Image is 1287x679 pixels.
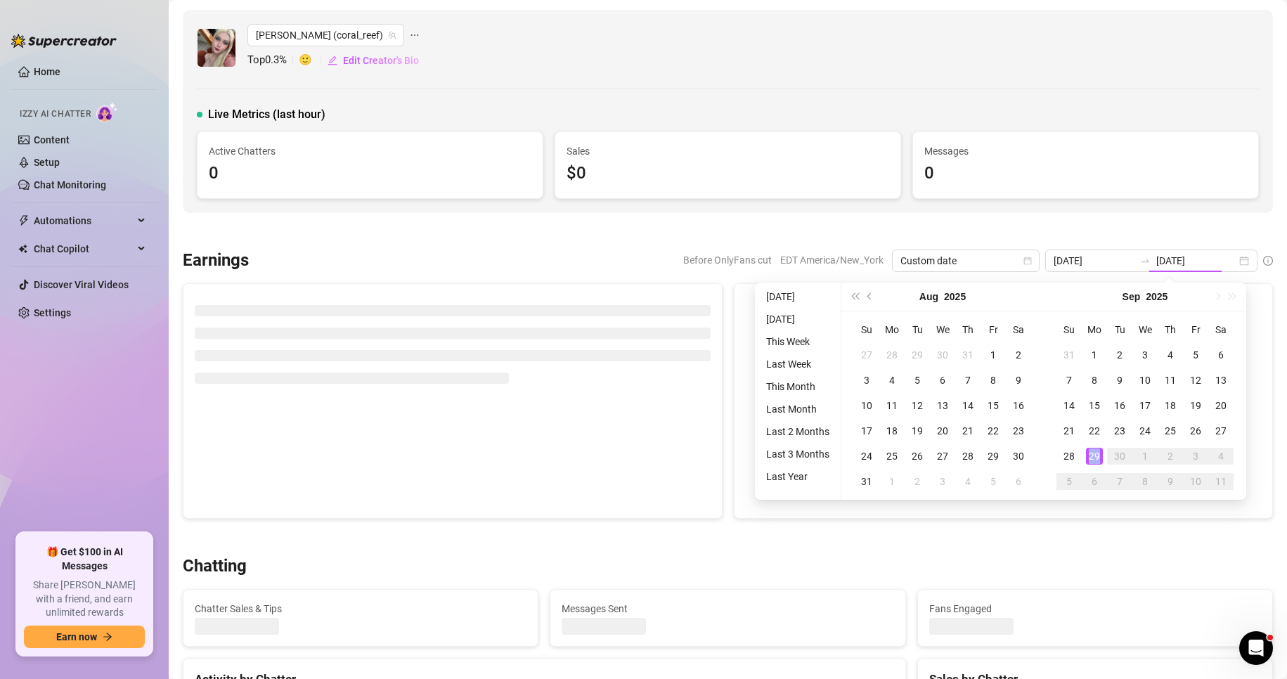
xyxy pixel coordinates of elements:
[209,143,531,159] span: Active Chatters
[247,52,299,69] span: Top 0.3 %
[208,106,325,123] span: Live Metrics (last hour)
[24,545,145,573] span: 🎁 Get $100 in AI Messages
[183,555,247,578] h3: Chatting
[900,250,1031,271] span: Custom date
[183,250,249,272] h3: Earnings
[1139,255,1151,266] span: to
[1239,631,1273,665] iframe: Intercom live chat
[18,244,27,254] img: Chat Copilot
[1156,253,1236,269] input: End date
[198,29,235,67] img: Anna
[34,66,60,77] a: Home
[1023,257,1032,265] span: calendar
[256,25,396,46] span: Anna (coral_reef)
[1054,253,1134,269] input: Start date
[34,238,134,260] span: Chat Copilot
[562,601,893,616] span: Messages Sent
[327,49,420,72] button: Edit Creator's Bio
[929,601,1261,616] span: Fans Engaged
[388,31,396,39] span: team
[11,34,117,48] img: logo-BBDzfeDw.svg
[1263,256,1273,266] span: info-circle
[34,209,134,232] span: Automations
[299,52,327,69] span: 🙂
[56,631,97,642] span: Earn now
[34,179,106,190] a: Chat Monitoring
[410,24,420,46] span: ellipsis
[328,56,337,65] span: edit
[20,108,91,121] span: Izzy AI Chatter
[34,307,71,318] a: Settings
[780,250,884,271] span: EDT America/New_York
[195,601,526,616] span: Chatter Sales & Tips
[34,279,129,290] a: Discover Viral Videos
[567,143,889,159] span: Sales
[343,55,419,66] span: Edit Creator's Bio
[18,215,30,226] span: thunderbolt
[567,160,889,187] div: $0
[34,134,70,145] a: Content
[924,160,1247,187] div: 0
[24,578,145,620] span: Share [PERSON_NAME] with a friend, and earn unlimited rewards
[924,143,1247,159] span: Messages
[24,626,145,648] button: Earn nowarrow-right
[209,160,531,187] div: 0
[103,632,112,642] span: arrow-right
[683,250,772,271] span: Before OnlyFans cut
[1139,255,1151,266] span: swap-right
[34,157,60,168] a: Setup
[96,102,118,122] img: AI Chatter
